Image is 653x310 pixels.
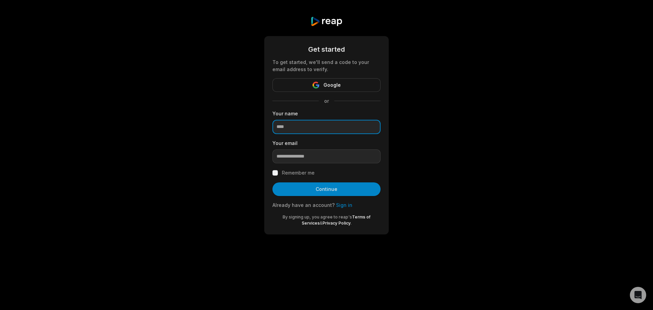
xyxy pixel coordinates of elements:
[320,221,322,226] span: &
[283,214,352,219] span: By signing up, you agree to reap's
[272,110,381,117] label: Your name
[272,202,335,208] span: Already have an account?
[322,221,351,226] a: Privacy Policy
[272,140,381,147] label: Your email
[272,44,381,54] div: Get started
[310,16,342,27] img: reap
[272,59,381,73] div: To get started, we'll send a code to your email address to verify.
[282,169,315,177] label: Remember me
[630,287,646,303] div: Open Intercom Messenger
[319,97,334,104] span: or
[336,202,352,208] a: Sign in
[351,221,352,226] span: .
[272,182,381,196] button: Continue
[323,81,341,89] span: Google
[272,78,381,92] button: Google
